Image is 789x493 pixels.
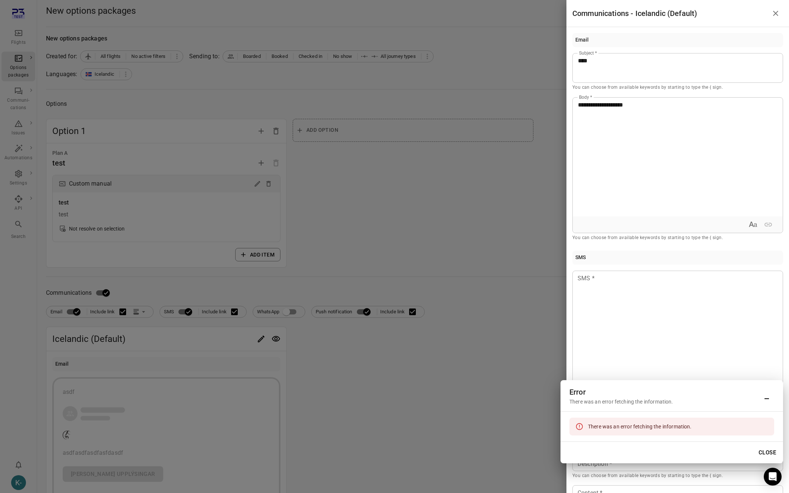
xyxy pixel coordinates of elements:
[588,420,692,433] div: There was an error fetching the information.
[575,254,586,262] div: SMS
[569,386,759,398] h2: Error
[755,445,780,460] button: Close
[764,468,782,486] div: Open Intercom Messenger
[575,36,589,44] div: Email
[572,7,697,19] h1: Communications - Icelandic (Default)
[572,472,783,480] p: You can choose from available keywords by starting to type the { sign.
[759,388,774,403] button: Minimize
[744,216,777,233] div: Rich text formatting
[572,234,783,242] p: You can choose from available keywords by starting to type the { sign.
[768,6,783,21] button: Close drawer
[746,218,760,232] button: Expand text format
[569,398,759,405] div: There was an error fetching the information.
[572,84,783,91] p: You can choose from available keywords by starting to type the { sign.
